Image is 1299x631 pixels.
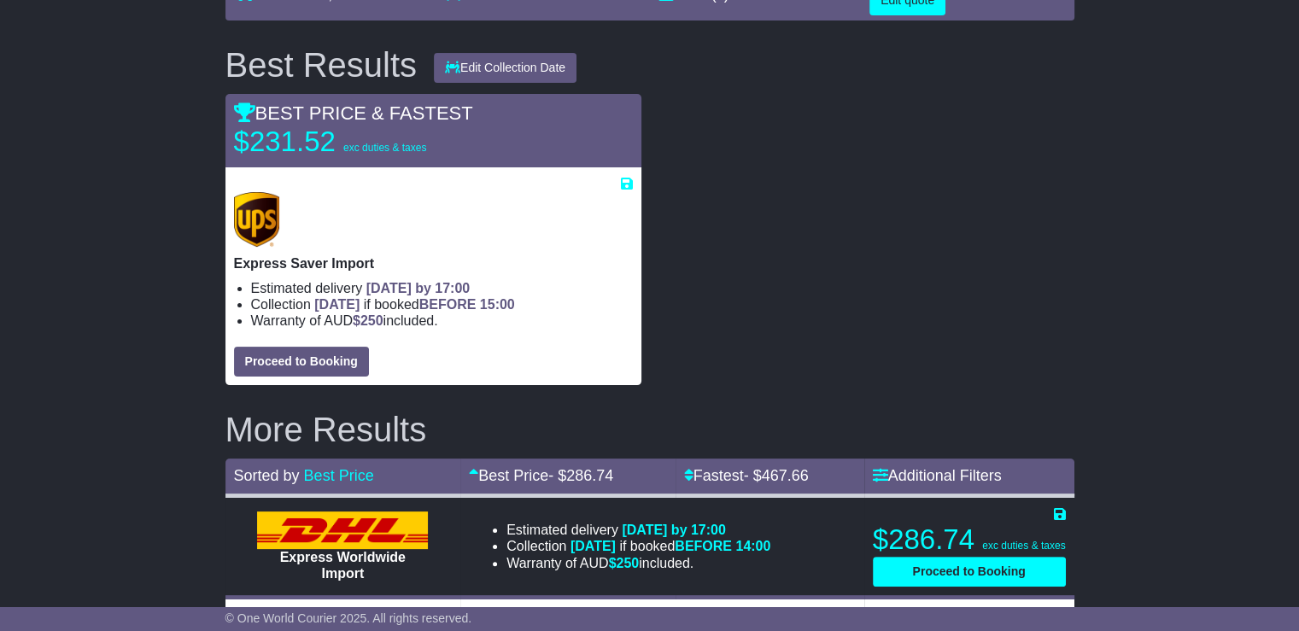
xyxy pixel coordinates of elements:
span: BEST PRICE & FASTEST [234,102,473,124]
button: Edit Collection Date [434,53,576,83]
a: Fastest- $467.66 [684,467,809,484]
button: Proceed to Booking [873,557,1066,587]
span: 250 [616,556,639,570]
span: exc duties & taxes [343,142,426,154]
p: Express Saver Import [234,255,633,272]
span: [DATE] [571,539,616,553]
span: © One World Courier 2025. All rights reserved. [225,611,472,625]
h2: More Results [225,411,1074,448]
span: 286.74 [566,467,613,484]
span: 250 [360,313,383,328]
li: Warranty of AUD included. [506,555,770,571]
span: 467.66 [762,467,809,484]
span: BEFORE [675,539,732,553]
span: Express Worldwide Import [280,550,406,581]
span: 14:00 [735,539,770,553]
span: $ [353,313,383,328]
p: $231.52 [234,125,448,159]
span: if booked [571,539,770,553]
img: UPS (new): Express Saver Import [234,192,280,247]
li: Estimated delivery [506,522,770,538]
li: Warranty of AUD included. [251,313,633,329]
span: BEFORE [419,297,477,312]
a: Best Price [304,467,374,484]
span: [DATE] by 17:00 [622,523,726,537]
p: $286.74 [873,523,1066,557]
a: Best Price- $286.74 [469,467,613,484]
span: Sorted by [234,467,300,484]
div: Best Results [217,46,426,84]
span: 15:00 [480,297,515,312]
span: [DATE] [314,297,360,312]
span: - $ [744,467,809,484]
li: Collection [251,296,633,313]
button: Proceed to Booking [234,347,369,377]
li: Collection [506,538,770,554]
li: Estimated delivery [251,280,633,296]
span: [DATE] by 17:00 [366,281,471,295]
a: Additional Filters [873,467,1002,484]
span: $ [609,556,640,570]
span: if booked [314,297,514,312]
span: - $ [548,467,613,484]
img: DHL: Express Worldwide Import [257,511,428,549]
span: exc duties & taxes [982,540,1065,552]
